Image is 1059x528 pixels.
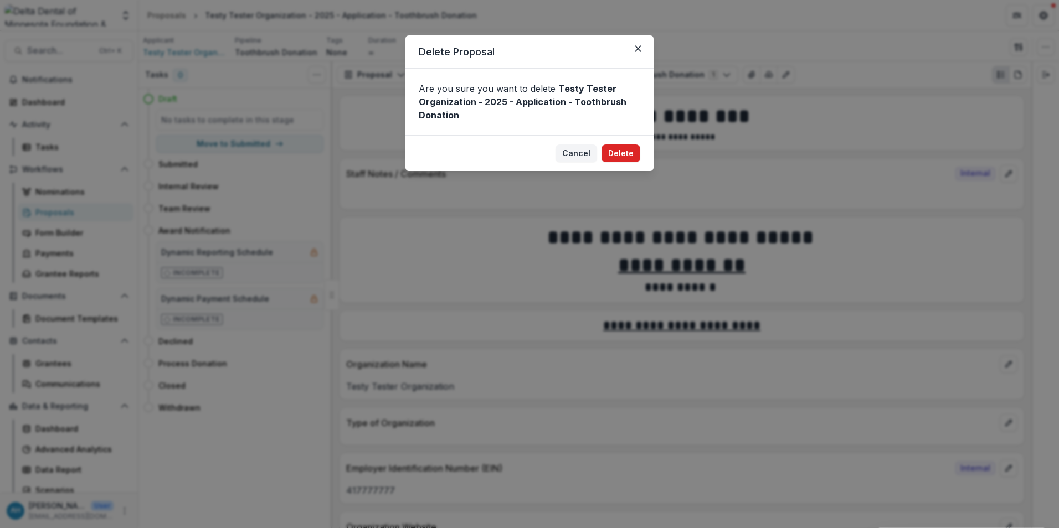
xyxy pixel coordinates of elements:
[629,40,647,58] button: Close
[405,69,654,135] div: Are you sure you want to delete
[405,35,654,69] header: Delete Proposal
[419,83,626,121] strong: Testy Tester Organization - 2025 - Application - Toothbrush Donation
[556,144,597,162] button: Cancel
[602,144,640,162] button: Delete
